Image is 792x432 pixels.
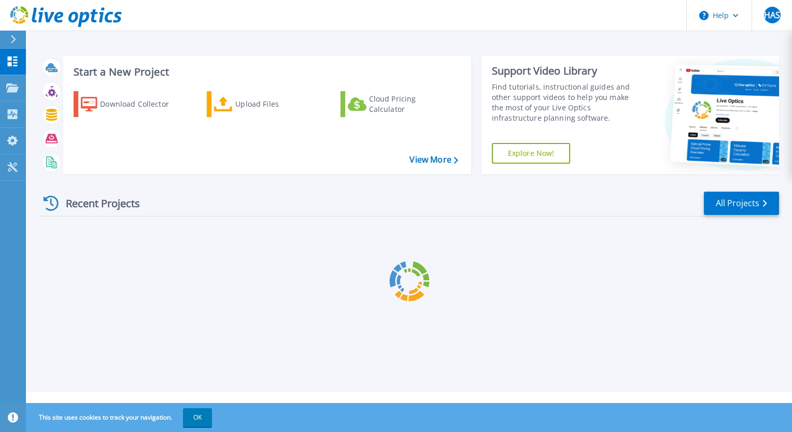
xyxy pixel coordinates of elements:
[183,408,212,427] button: OK
[341,91,456,117] a: Cloud Pricing Calculator
[100,94,183,114] div: Download Collector
[207,91,322,117] a: Upload Files
[409,155,458,165] a: View More
[74,66,458,78] h3: Start a New Project
[764,11,780,19] span: HAS
[29,408,212,427] span: This site uses cookies to track your navigation.
[235,94,318,114] div: Upload Files
[40,191,154,216] div: Recent Projects
[704,192,779,215] a: All Projects
[369,94,452,114] div: Cloud Pricing Calculator
[74,91,189,117] a: Download Collector
[492,143,571,164] a: Explore Now!
[492,82,641,123] div: Find tutorials, instructional guides and other support videos to help you make the most of your L...
[492,64,641,78] div: Support Video Library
